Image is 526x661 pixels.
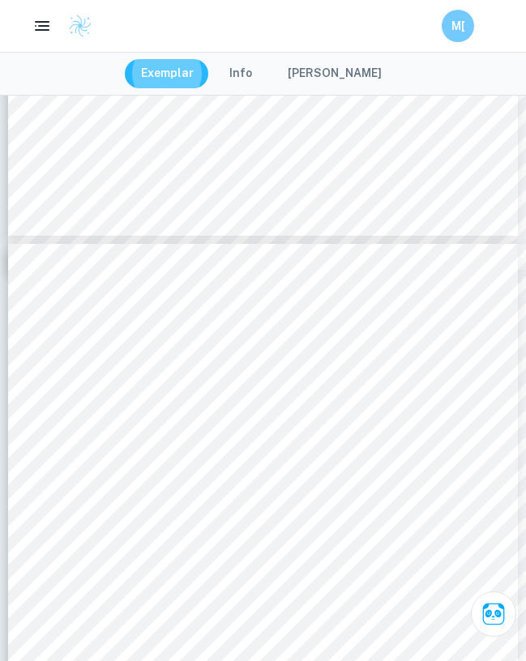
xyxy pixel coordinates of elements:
[68,14,92,38] img: Clastify logo
[125,59,210,88] button: Exemplar
[449,17,468,35] h6: M[
[272,59,398,88] button: [PERSON_NAME]
[442,10,474,42] button: M[
[471,591,516,637] button: Ask Clai
[213,59,268,88] button: Info
[58,14,92,38] a: Clastify logo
